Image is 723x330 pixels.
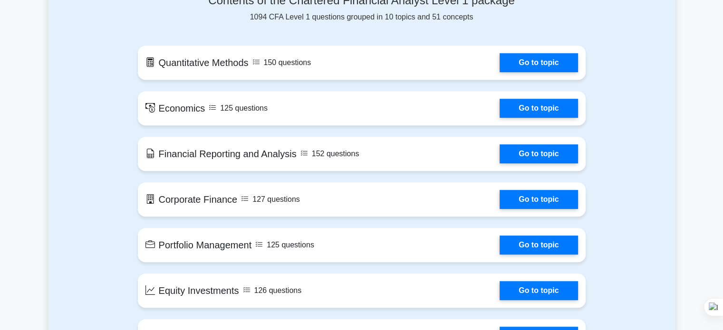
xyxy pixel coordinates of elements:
[500,53,578,72] a: Go to topic
[500,99,578,118] a: Go to topic
[500,281,578,300] a: Go to topic
[500,190,578,209] a: Go to topic
[500,236,578,255] a: Go to topic
[500,144,578,163] a: Go to topic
